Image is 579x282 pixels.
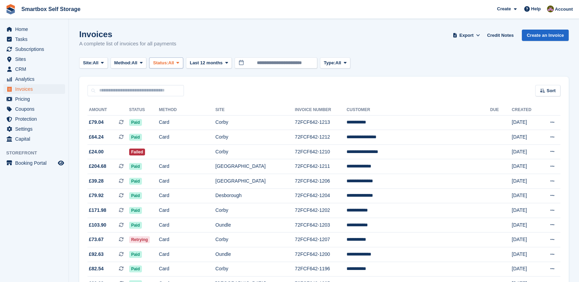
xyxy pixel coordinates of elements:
[129,134,142,141] span: Paid
[79,57,108,69] button: Site: All
[15,44,56,54] span: Subscriptions
[295,144,347,159] td: 72FCF642-1210
[129,207,142,214] span: Paid
[512,174,540,189] td: [DATE]
[215,115,295,130] td: Corby
[512,188,540,203] td: [DATE]
[347,105,490,116] th: Customer
[153,59,168,66] span: Status:
[295,174,347,189] td: 72FCF642-1206
[79,30,176,39] h1: Invoices
[547,6,554,12] img: Kayleigh Devlin
[512,203,540,218] td: [DATE]
[215,174,295,189] td: [GEOGRAPHIC_DATA]
[159,159,215,174] td: Card
[129,178,142,185] span: Paid
[159,188,215,203] td: Card
[324,59,335,66] span: Type:
[3,134,65,144] a: menu
[15,104,56,114] span: Coupons
[215,218,295,232] td: Oundle
[15,124,56,134] span: Settings
[15,134,56,144] span: Capital
[3,94,65,104] a: menu
[531,6,541,12] span: Help
[89,163,106,170] span: £204.68
[79,40,176,48] p: A complete list of invoices for all payments
[15,34,56,44] span: Tasks
[111,57,147,69] button: Method: All
[512,262,540,276] td: [DATE]
[159,203,215,218] td: Card
[215,130,295,145] td: Corby
[215,262,295,276] td: Corby
[3,24,65,34] a: menu
[215,105,295,116] th: Site
[320,57,350,69] button: Type: All
[512,105,540,116] th: Created
[129,119,142,126] span: Paid
[15,54,56,64] span: Sites
[129,163,142,170] span: Paid
[159,115,215,130] td: Card
[512,218,540,232] td: [DATE]
[295,115,347,130] td: 72FCF642-1213
[129,251,142,258] span: Paid
[3,124,65,134] a: menu
[3,74,65,84] a: menu
[3,114,65,124] a: menu
[89,133,104,141] span: £64.24
[114,59,132,66] span: Method:
[57,159,65,167] a: Preview store
[129,192,142,199] span: Paid
[512,115,540,130] td: [DATE]
[3,158,65,168] a: menu
[3,104,65,114] a: menu
[295,247,347,262] td: 72FCF642-1200
[159,247,215,262] td: Card
[3,54,65,64] a: menu
[19,3,83,15] a: Smartbox Self Storage
[3,44,65,54] a: menu
[3,84,65,94] a: menu
[89,265,104,272] span: £82.54
[512,159,540,174] td: [DATE]
[190,59,223,66] span: Last 12 months
[15,158,56,168] span: Booking Portal
[512,232,540,247] td: [DATE]
[512,130,540,145] td: [DATE]
[215,144,295,159] td: Corby
[547,87,556,94] span: Sort
[3,34,65,44] a: menu
[215,159,295,174] td: [GEOGRAPHIC_DATA]
[295,188,347,203] td: 72FCF642-1204
[295,203,347,218] td: 72FCF642-1202
[522,30,569,41] a: Create an Invoice
[215,232,295,247] td: Corby
[215,203,295,218] td: Corby
[129,105,159,116] th: Status
[168,59,174,66] span: All
[83,59,93,66] span: Site:
[129,222,142,229] span: Paid
[3,64,65,74] a: menu
[89,221,106,229] span: £103.90
[215,188,295,203] td: Desborough
[459,32,474,39] span: Export
[335,59,341,66] span: All
[159,232,215,247] td: Card
[555,6,573,13] span: Account
[295,218,347,232] td: 72FCF642-1203
[15,84,56,94] span: Invoices
[15,24,56,34] span: Home
[15,94,56,104] span: Pricing
[159,174,215,189] td: Card
[497,6,511,12] span: Create
[89,192,104,199] span: £79.92
[129,149,145,155] span: Failed
[132,59,137,66] span: All
[89,236,104,243] span: £73.67
[484,30,516,41] a: Credit Notes
[89,207,106,214] span: £171.98
[295,262,347,276] td: 72FCF642-1196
